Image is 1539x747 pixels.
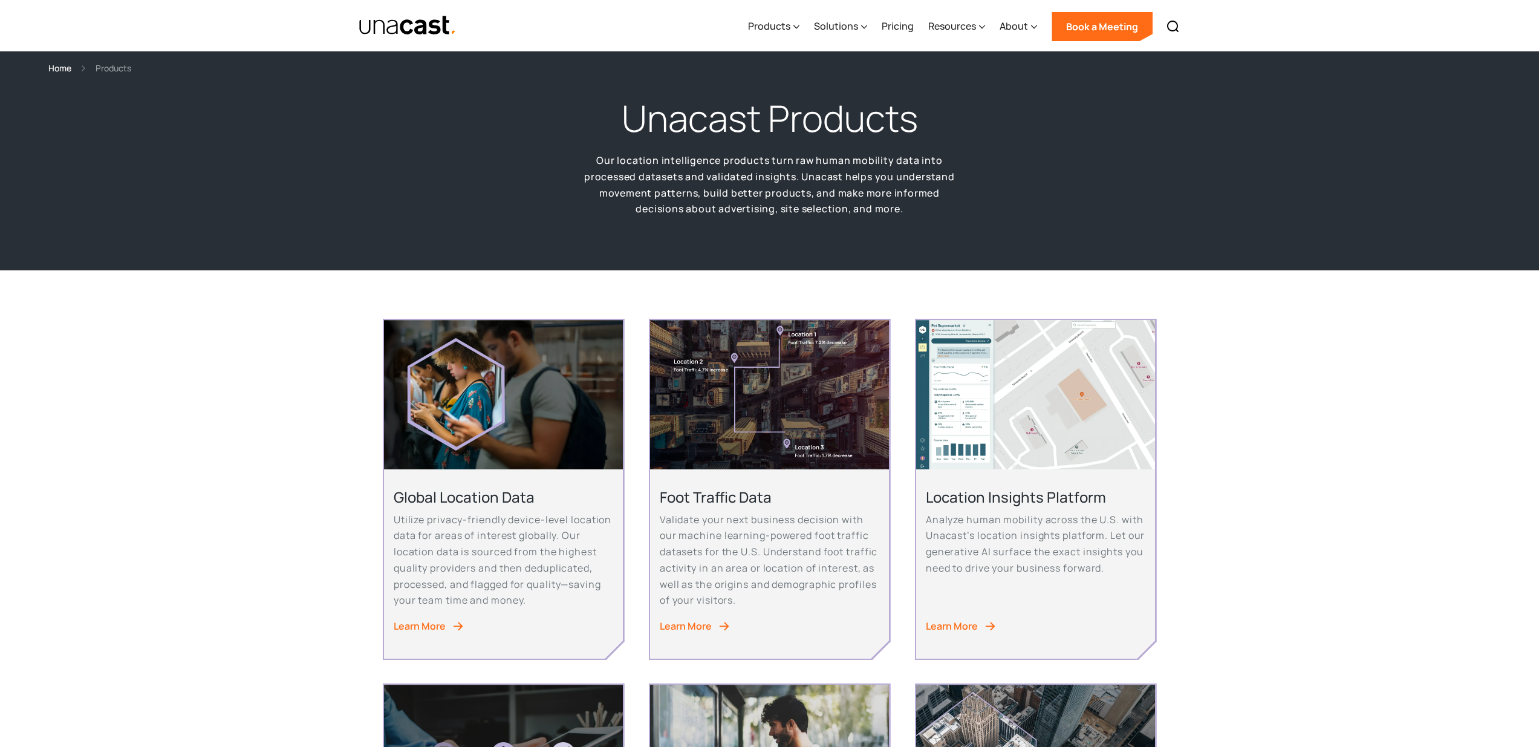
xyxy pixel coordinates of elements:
[359,15,457,36] a: home
[660,618,712,634] div: Learn More
[660,512,879,608] p: Validate your next business decision with our machine learning-powered foot traffic datasets for ...
[660,488,879,506] h2: Foot Traffic Data
[650,320,889,469] img: An aerial view of a city block with foot traffic data and location data information
[660,618,879,634] a: Learn More
[582,152,957,217] p: Our location intelligence products turn raw human mobility data into processed datasets and valid...
[926,618,978,634] div: Learn More
[359,15,457,36] img: Unacast text logo
[1000,2,1037,51] div: About
[394,512,613,608] p: Utilize privacy-friendly device-level location data for areas of interest globally. Our location ...
[814,19,858,33] div: Solutions
[622,94,918,143] h1: Unacast Products
[48,61,71,75] a: Home
[926,512,1145,576] p: Analyze human mobility across the U.S. with Unacast’s location insights platform. Let our generat...
[1166,19,1180,34] img: Search icon
[748,19,790,33] div: Products
[394,488,613,506] h2: Global Location Data
[394,618,613,634] a: Learn More
[1052,12,1153,41] a: Book a Meeting
[928,19,976,33] div: Resources
[928,2,985,51] div: Resources
[814,2,867,51] div: Solutions
[882,2,914,51] a: Pricing
[394,618,446,634] div: Learn More
[926,618,1145,634] a: Learn More
[1000,19,1028,33] div: About
[96,61,131,75] div: Products
[926,488,1145,506] h2: Location Insights Platform
[748,2,799,51] div: Products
